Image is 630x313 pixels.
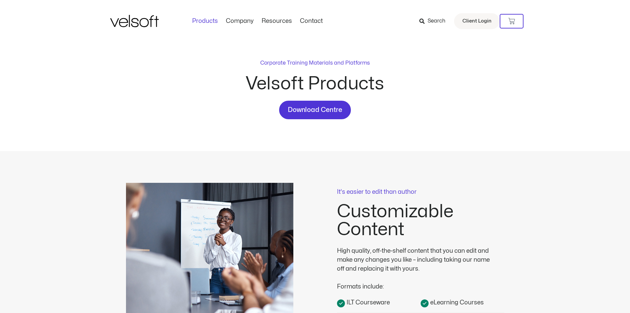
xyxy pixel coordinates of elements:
span: Search [428,17,445,26]
div: Formats include: [337,273,496,291]
span: eLearning Courses [429,298,484,307]
h2: Velsoft Products [196,75,434,93]
span: Client Login [462,17,491,26]
p: Corporate Training Materials and Platforms [260,59,370,67]
a: Search [419,16,450,27]
a: Download Centre [279,101,351,119]
span: ILT Courseware [345,298,390,307]
img: Velsoft Training Materials [110,15,159,27]
a: ProductsMenu Toggle [188,18,222,25]
nav: Menu [188,18,327,25]
a: CompanyMenu Toggle [222,18,258,25]
a: Client Login [454,13,500,29]
a: ResourcesMenu Toggle [258,18,296,25]
a: ILT Courseware [337,298,421,307]
a: ContactMenu Toggle [296,18,327,25]
p: It's easier to edit than author [337,189,504,195]
div: High quality, off-the-shelf content that you can edit and make any changes you like – including t... [337,246,496,273]
h2: Customizable Content [337,203,504,238]
span: Download Centre [288,105,342,115]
